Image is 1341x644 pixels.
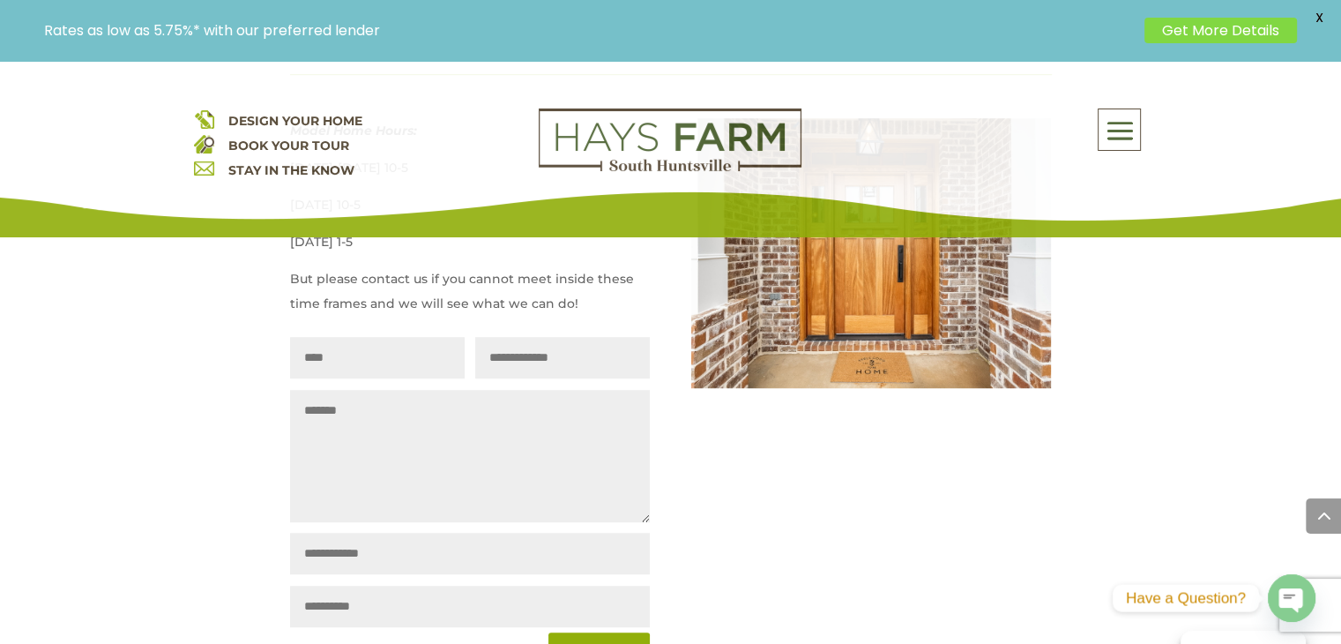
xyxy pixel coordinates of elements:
[539,160,801,176] a: hays farm homes huntsville development
[227,138,348,154] a: BOOK YOUR TOUR
[1306,4,1332,31] span: X
[290,266,650,316] p: But please contact us if you cannot meet inside these time frames and we will see what we can do!
[227,162,354,178] a: STAY IN THE KNOW
[290,229,650,266] p: [DATE] 1-5
[194,109,214,129] img: design your home
[691,118,1051,388] img: huntsville_new_home_30
[227,113,361,129] a: DESIGN YOUR HOME
[194,133,214,154] img: book your home tour
[44,22,1136,39] p: Rates as low as 5.75%* with our preferred lender
[1144,18,1297,43] a: Get More Details
[539,109,801,172] img: Logo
